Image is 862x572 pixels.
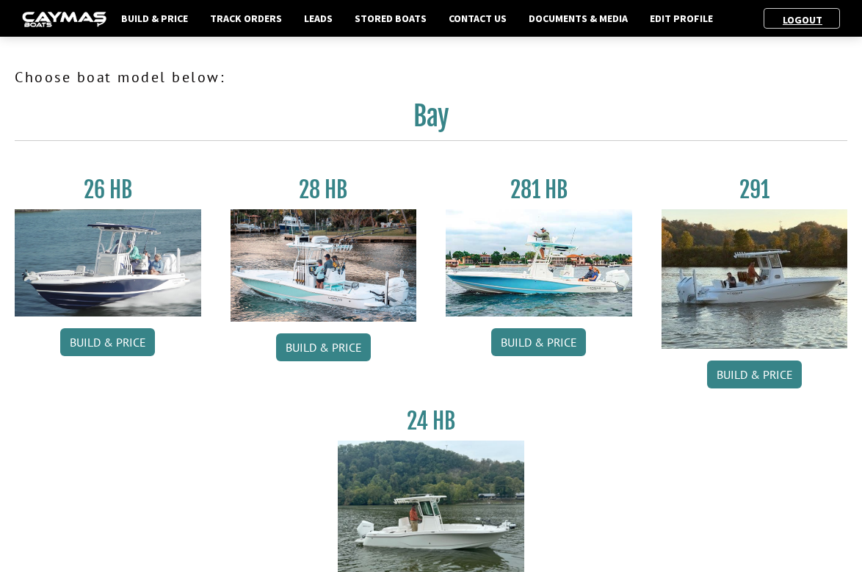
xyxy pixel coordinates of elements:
[15,209,201,316] img: 26_new_photo_resized.jpg
[231,209,417,322] img: 28_hb_thumbnail_for_caymas_connect.jpg
[662,209,848,349] img: 291_Thumbnail.jpg
[15,66,847,88] p: Choose boat model below:
[203,9,289,28] a: Track Orders
[642,9,720,28] a: Edit Profile
[446,209,632,316] img: 28-hb-twin.jpg
[347,9,434,28] a: Stored Boats
[775,13,830,26] a: Logout
[521,9,635,28] a: Documents & Media
[276,333,371,361] a: Build & Price
[114,9,195,28] a: Build & Price
[15,176,201,203] h3: 26 HB
[60,328,155,356] a: Build & Price
[662,176,848,203] h3: 291
[441,9,514,28] a: Contact Us
[15,100,847,141] h2: Bay
[231,176,417,203] h3: 28 HB
[707,361,802,388] a: Build & Price
[297,9,340,28] a: Leads
[22,12,106,27] img: caymas-dealer-connect-2ed40d3bc7270c1d8d7ffb4b79bf05adc795679939227970def78ec6f6c03838.gif
[446,176,632,203] h3: 281 HB
[491,328,586,356] a: Build & Price
[338,408,524,435] h3: 24 HB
